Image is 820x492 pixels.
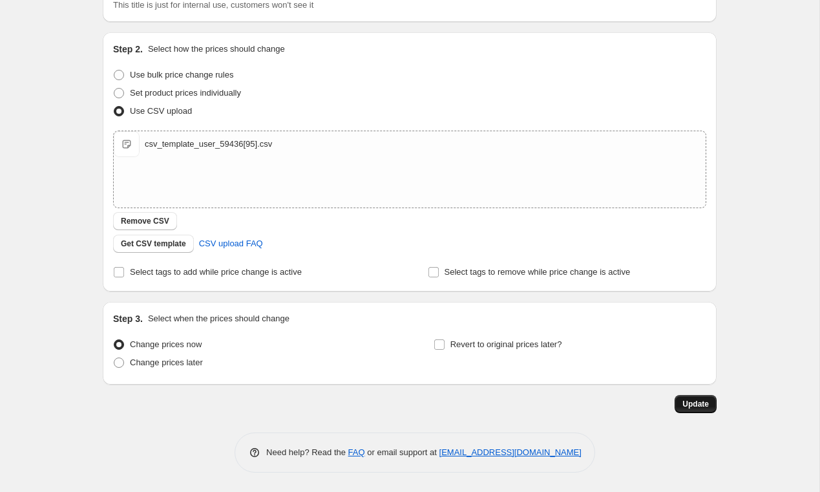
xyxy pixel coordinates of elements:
[113,212,177,230] button: Remove CSV
[148,43,285,56] p: Select how the prices should change
[191,233,271,254] a: CSV upload FAQ
[121,239,186,249] span: Get CSV template
[130,358,203,367] span: Change prices later
[148,312,289,325] p: Select when the prices should change
[130,106,192,116] span: Use CSV upload
[199,237,263,250] span: CSV upload FAQ
[130,88,241,98] span: Set product prices individually
[675,395,717,413] button: Update
[113,312,143,325] h2: Step 3.
[348,447,365,457] a: FAQ
[113,235,194,253] button: Get CSV template
[439,447,582,457] a: [EMAIL_ADDRESS][DOMAIN_NAME]
[130,339,202,349] span: Change prices now
[682,399,709,409] span: Update
[266,447,348,457] span: Need help? Read the
[445,267,631,277] span: Select tags to remove while price change is active
[145,138,272,151] div: csv_template_user_59436[95].csv
[130,267,302,277] span: Select tags to add while price change is active
[450,339,562,349] span: Revert to original prices later?
[113,43,143,56] h2: Step 2.
[130,70,233,80] span: Use bulk price change rules
[121,216,169,226] span: Remove CSV
[365,447,439,457] span: or email support at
